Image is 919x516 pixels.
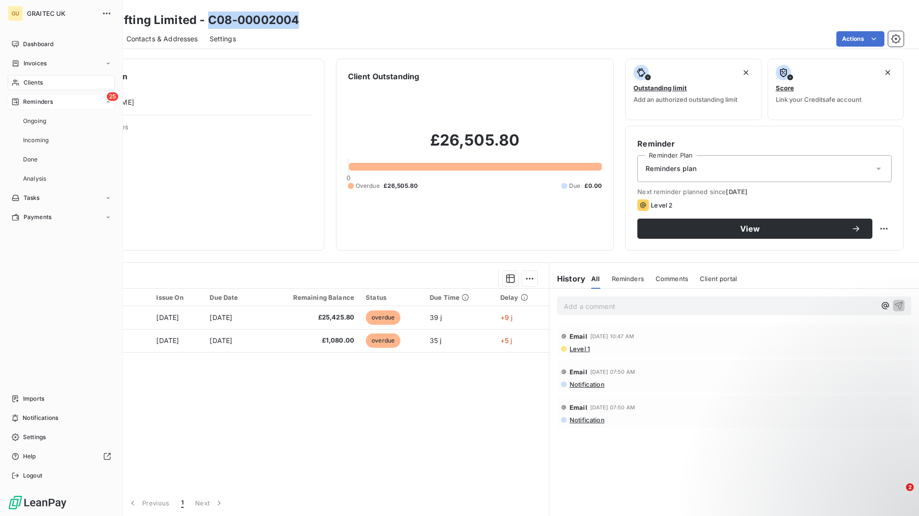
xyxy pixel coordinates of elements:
[569,182,580,190] span: Due
[8,6,23,21] div: GU
[500,294,543,301] div: Delay
[366,333,400,348] span: overdue
[23,117,46,125] span: Ongoing
[8,449,115,464] a: Help
[23,155,38,164] span: Done
[348,131,602,160] h2: £26,505.80
[23,414,58,422] span: Notifications
[85,12,299,29] h3: King Lifting Limited - C08-00002004
[570,404,587,411] span: Email
[23,394,44,403] span: Imports
[500,313,513,321] span: +9 j
[776,96,861,103] span: Link your Creditsafe account
[23,174,46,183] span: Analysis
[24,78,43,87] span: Clients
[886,483,909,506] iframe: Intercom live chat
[590,333,634,339] span: [DATE] 10:47 AM
[656,275,688,283] span: Comments
[23,433,46,442] span: Settings
[768,59,904,120] button: ScoreLink your Creditsafe account
[23,452,36,461] span: Help
[210,34,236,44] span: Settings
[590,405,635,410] span: [DATE] 07:50 AM
[366,294,418,301] div: Status
[570,368,587,376] span: Email
[649,225,851,233] span: View
[24,213,51,221] span: Payments
[77,123,312,136] span: Client Properties
[27,10,96,17] span: GRAITEC UK
[637,188,892,196] span: Next reminder planned since
[175,493,189,513] button: 1
[726,188,747,196] span: [DATE]
[612,275,644,283] span: Reminders
[633,84,687,92] span: Outstanding limit
[210,313,232,321] span: [DATE]
[156,336,179,344] span: [DATE]
[637,219,872,239] button: View
[633,96,737,103] span: Add an authorized outstanding limit
[384,182,418,190] span: £26,505.80
[23,136,49,145] span: Incoming
[122,493,175,513] button: Previous
[430,313,442,321] span: 39 j
[625,59,761,120] button: Outstanding limitAdd an authorized outstanding limit
[265,336,354,345] span: £1,080.00
[23,40,53,49] span: Dashboard
[430,294,489,301] div: Due Time
[646,164,696,173] span: Reminders plan
[189,493,230,513] button: Next
[265,313,354,322] span: £25,425.80
[570,332,587,340] span: Email
[181,498,184,508] span: 1
[584,182,602,190] span: £0.00
[906,483,914,491] span: 2
[126,34,198,44] span: Contacts & Addresses
[210,294,253,301] div: Due Date
[156,313,179,321] span: [DATE]
[569,416,605,424] span: Notification
[727,423,919,490] iframe: Intercom notifications message
[500,336,512,344] span: +5 j
[700,275,737,283] span: Client portal
[591,275,600,283] span: All
[651,201,672,209] span: Level 2
[107,92,118,101] span: 25
[24,194,40,202] span: Tasks
[348,71,420,82] h6: Client Outstanding
[430,336,442,344] span: 35 j
[347,174,350,182] span: 0
[776,84,794,92] span: Score
[8,495,67,510] img: Logo LeanPay
[569,381,605,388] span: Notification
[156,294,198,301] div: Issue On
[58,71,312,82] h6: Client information
[637,138,892,149] h6: Reminder
[24,59,47,68] span: Invoices
[23,98,53,106] span: Reminders
[356,182,380,190] span: Overdue
[569,345,590,353] span: Level 1
[836,31,884,47] button: Actions
[549,273,585,284] h6: History
[590,369,635,375] span: [DATE] 07:50 AM
[210,336,232,344] span: [DATE]
[265,294,354,301] div: Remaining Balance
[23,471,42,480] span: Logout
[366,310,400,325] span: overdue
